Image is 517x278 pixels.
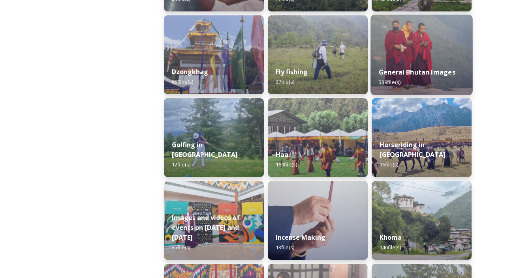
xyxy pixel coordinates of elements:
[268,98,368,177] img: Haa%2520Summer%2520Festival1.jpeg
[372,98,472,177] img: Horseriding%2520in%2520Bhutan2.JPG
[268,181,368,260] img: _SCH5631.jpg
[276,233,325,242] strong: Incense Making
[370,15,472,95] img: MarcusWestbergBhutanHiRes-23.jpg
[164,98,264,177] img: IMG_0877.jpeg
[380,244,401,251] span: 146 file(s)
[380,140,446,159] strong: Horseriding in [GEOGRAPHIC_DATA]
[268,15,368,94] img: by%2520Ugyen%2520Wangchuk14.JPG
[380,161,398,168] span: 16 file(s)
[172,78,193,85] span: 650 file(s)
[172,161,190,168] span: 12 file(s)
[164,15,264,94] img: Festival%2520Header.jpg
[379,78,400,86] span: 339 file(s)
[372,181,472,260] img: Khoma%2520130723%2520by%2520Amp%2520Sripimanwat-7.jpg
[172,244,190,251] span: 35 file(s)
[276,161,297,168] span: 160 file(s)
[379,68,455,76] strong: General Bhutan Images
[276,150,288,159] strong: Haa
[276,244,294,251] span: 13 file(s)
[172,67,208,76] strong: Dzongkhag
[276,78,294,85] span: 27 file(s)
[380,233,402,242] strong: Khoma
[172,140,238,159] strong: Golfing in [GEOGRAPHIC_DATA]
[276,67,308,76] strong: Fly fishing
[172,213,240,242] strong: Images and videos of events on [DATE] and [DATE]
[164,181,264,260] img: A%2520guest%2520with%2520new%2520signage%2520at%2520the%2520airport.jpeg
